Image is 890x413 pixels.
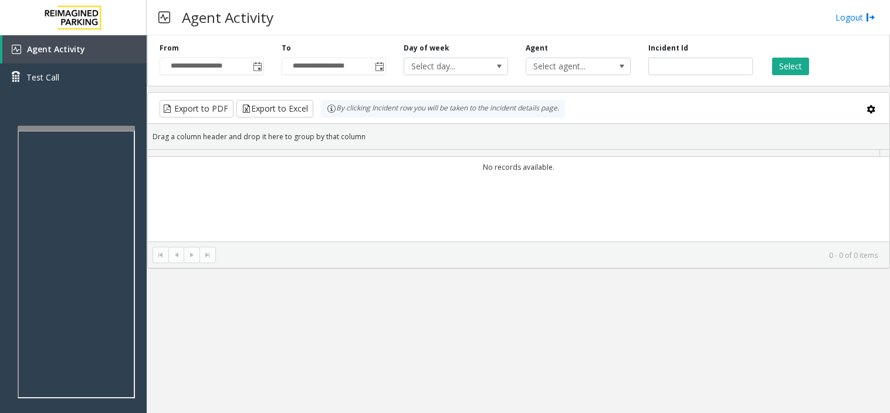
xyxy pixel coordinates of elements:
button: Select [772,58,809,75]
a: Agent Activity [2,35,147,63]
div: By clicking Incident row you will be taken to the incident details page. [321,100,565,117]
span: Toggle popup [251,58,263,75]
img: pageIcon [158,3,170,32]
label: From [160,43,179,53]
img: logout [866,11,875,23]
div: Data table [148,150,889,241]
span: Agent Activity [27,43,85,55]
span: Test Call [26,71,59,83]
button: Export to PDF [160,100,234,117]
label: Day of week [404,43,449,53]
img: 'icon' [12,45,21,54]
button: Export to Excel [236,100,313,117]
div: Drag a column header and drop it here to group by that column [148,126,889,147]
span: Select day... [404,58,487,75]
label: To [282,43,291,53]
label: Incident Id [648,43,688,53]
td: No records available. [148,157,889,177]
img: infoIcon.svg [327,104,336,113]
span: Select agent... [526,58,609,75]
h3: Agent Activity [176,3,279,32]
span: NO DATA FOUND [526,58,630,75]
label: Agent [526,43,548,53]
kendo-pager-info: 0 - 0 of 0 items [223,250,878,260]
a: Logout [835,11,875,23]
span: Toggle popup [373,58,385,75]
